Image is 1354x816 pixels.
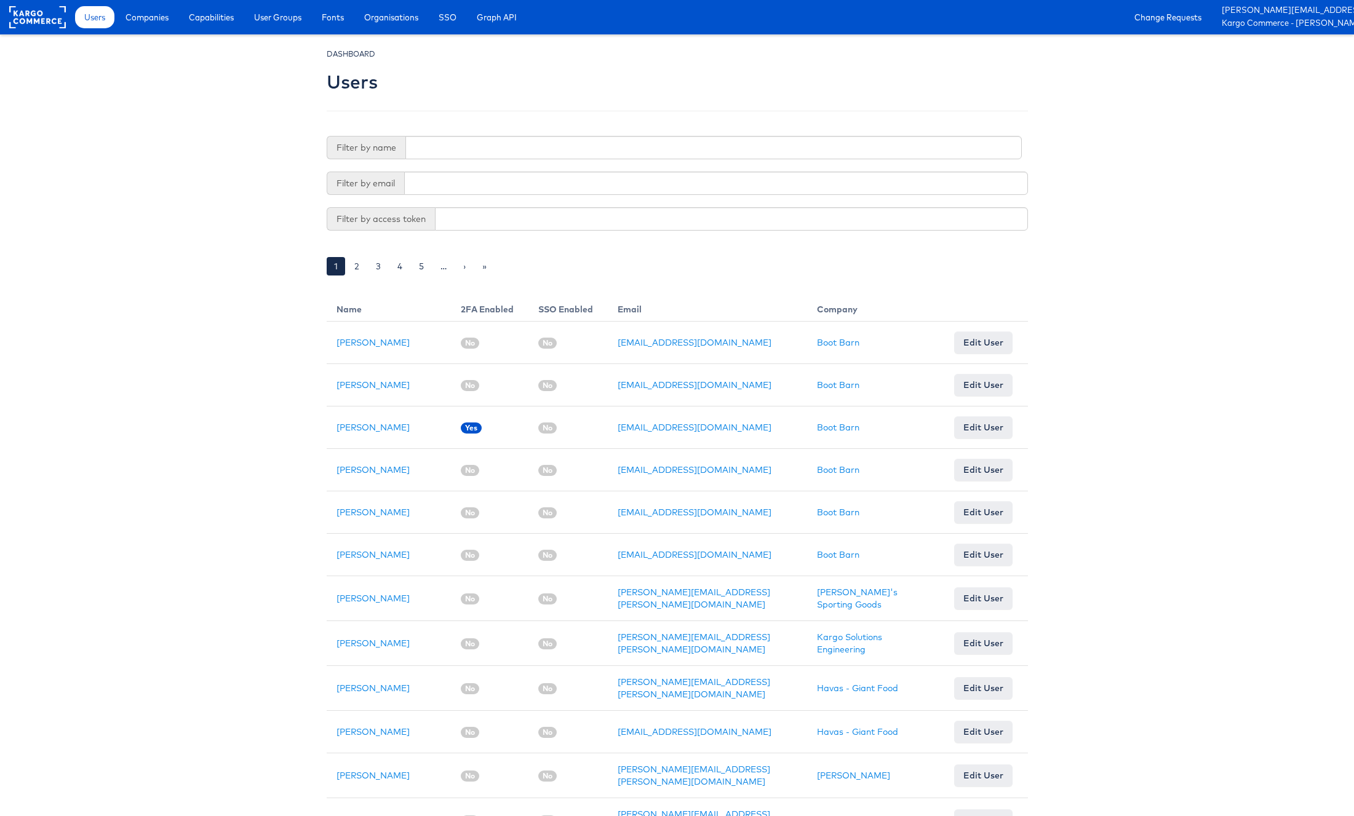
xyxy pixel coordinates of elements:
a: Boot Barn [817,379,859,390]
span: No [461,770,479,782]
a: Companies [116,6,178,28]
th: Name [327,293,452,322]
span: Yes [461,422,482,434]
a: [PERSON_NAME] [817,770,890,781]
a: [PERSON_NAME][EMAIL_ADDRESS][PERSON_NAME][DOMAIN_NAME] [618,676,770,700]
a: Edit User [954,632,1013,654]
a: … [433,257,454,275]
span: Users [84,11,105,23]
span: No [538,593,557,604]
span: No [461,593,479,604]
a: Users [75,6,114,28]
a: [PERSON_NAME][EMAIL_ADDRESS][PERSON_NAME][DOMAIN_NAME] [618,632,770,655]
a: [EMAIL_ADDRESS][DOMAIN_NAME] [618,379,771,390]
a: [PERSON_NAME]'s Sporting Goods [817,587,898,610]
span: Graph API [477,11,517,23]
a: › [456,257,473,275]
a: Graph API [468,6,526,28]
a: [PERSON_NAME] [337,422,410,433]
a: Boot Barn [817,337,859,348]
a: Fonts [313,6,353,28]
span: No [461,638,479,649]
span: No [461,727,479,738]
th: Company [807,293,945,322]
span: Filter by name [327,136,405,159]
a: Edit User [954,501,1013,523]
a: 4 [390,257,410,275]
a: Boot Barn [817,464,859,475]
span: User Groups [254,11,301,23]
a: 5 [412,257,431,275]
a: Kargo Commerce - [PERSON_NAME] [1222,17,1345,30]
span: Capabilities [189,11,234,23]
a: [EMAIL_ADDRESS][DOMAIN_NAME] [618,549,771,560]
span: No [461,338,479,349]
a: [PERSON_NAME] [337,770,410,781]
a: [PERSON_NAME] [337,337,410,348]
a: Edit User [954,544,1013,566]
a: [PERSON_NAME][EMAIL_ADDRESS][PERSON_NAME][DOMAIN_NAME] [618,764,770,787]
span: No [538,380,557,391]
a: Kargo Solutions Engineering [817,632,882,655]
span: No [538,465,557,476]
small: DASHBOARD [327,49,375,58]
a: Boot Barn [817,507,859,518]
span: No [538,550,557,561]
a: SSO [429,6,466,28]
th: SSO Enabled [528,293,608,322]
a: [EMAIL_ADDRESS][DOMAIN_NAME] [618,464,771,475]
a: [EMAIL_ADDRESS][DOMAIN_NAME] [618,507,771,518]
th: Email [608,293,807,322]
a: Edit User [954,764,1013,786]
a: 3 [368,257,388,275]
a: [PERSON_NAME] [337,549,410,560]
a: [PERSON_NAME] [337,683,410,694]
a: Havas - Giant Food [817,683,898,694]
a: User Groups [245,6,311,28]
a: Edit User [954,374,1013,396]
span: Organisations [364,11,418,23]
span: SSO [439,11,456,23]
h2: Users [327,72,378,92]
span: Filter by email [327,172,404,195]
a: [EMAIL_ADDRESS][DOMAIN_NAME] [618,422,771,433]
a: Havas - Giant Food [817,726,898,737]
a: Capabilities [180,6,243,28]
span: No [461,465,479,476]
a: Boot Barn [817,549,859,560]
a: Edit User [954,416,1013,438]
span: No [461,683,479,694]
span: No [461,507,479,518]
a: 2 [347,257,367,275]
a: [PERSON_NAME] [337,464,410,475]
a: [PERSON_NAME][EMAIL_ADDRESS][PERSON_NAME][DOMAIN_NAME] [618,587,770,610]
span: Filter by access token [327,207,435,231]
a: Organisations [355,6,428,28]
span: No [538,507,557,518]
a: Edit User [954,587,1013,609]
span: Companies [125,11,169,23]
a: [PERSON_NAME] [337,726,410,737]
span: No [538,638,557,649]
span: No [538,683,557,694]
a: Change Requests [1125,6,1211,28]
a: [PERSON_NAME][EMAIL_ADDRESS][PERSON_NAME][DOMAIN_NAME] [1222,4,1345,17]
span: No [538,338,557,349]
span: No [461,550,479,561]
a: Edit User [954,677,1013,699]
a: [EMAIL_ADDRESS][DOMAIN_NAME] [618,337,771,348]
span: No [538,422,557,434]
a: Boot Barn [817,422,859,433]
a: [PERSON_NAME] [337,638,410,649]
a: Edit User [954,721,1013,743]
th: 2FA Enabled [451,293,528,322]
a: [PERSON_NAME] [337,593,410,604]
a: [EMAIL_ADDRESS][DOMAIN_NAME] [618,726,771,737]
span: No [538,727,557,738]
a: Edit User [954,459,1013,481]
a: 1 [327,257,345,275]
span: No [538,770,557,782]
a: » [475,257,494,275]
a: [PERSON_NAME] [337,379,410,390]
a: [PERSON_NAME] [337,507,410,518]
